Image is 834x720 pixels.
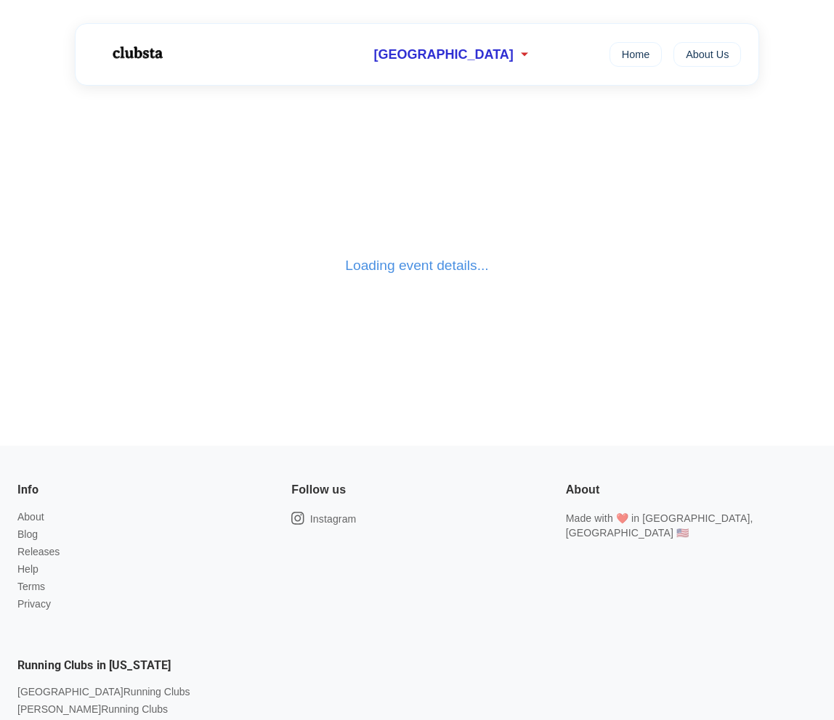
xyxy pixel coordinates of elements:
p: Made with ❤️ in [GEOGRAPHIC_DATA], [GEOGRAPHIC_DATA] 🇺🇸 [566,511,817,540]
p: Instagram [310,512,357,526]
a: [GEOGRAPHIC_DATA]Running Clubs [17,686,190,697]
img: Logo [93,35,180,71]
span: [GEOGRAPHIC_DATA] [374,47,514,62]
a: About [17,511,44,523]
a: Terms [17,581,45,592]
a: Home [610,42,662,67]
a: Privacy [17,598,51,610]
h6: Running Clubs in [US_STATE] [17,656,171,675]
a: About Us [673,42,741,67]
h6: About [566,480,600,499]
a: Instagram [291,511,356,526]
a: Blog [17,528,38,540]
h6: Info [17,480,39,499]
h6: Follow us [291,480,346,499]
a: [PERSON_NAME]Running Clubs [17,703,168,715]
a: Help [17,563,39,575]
a: Releases [17,546,60,557]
